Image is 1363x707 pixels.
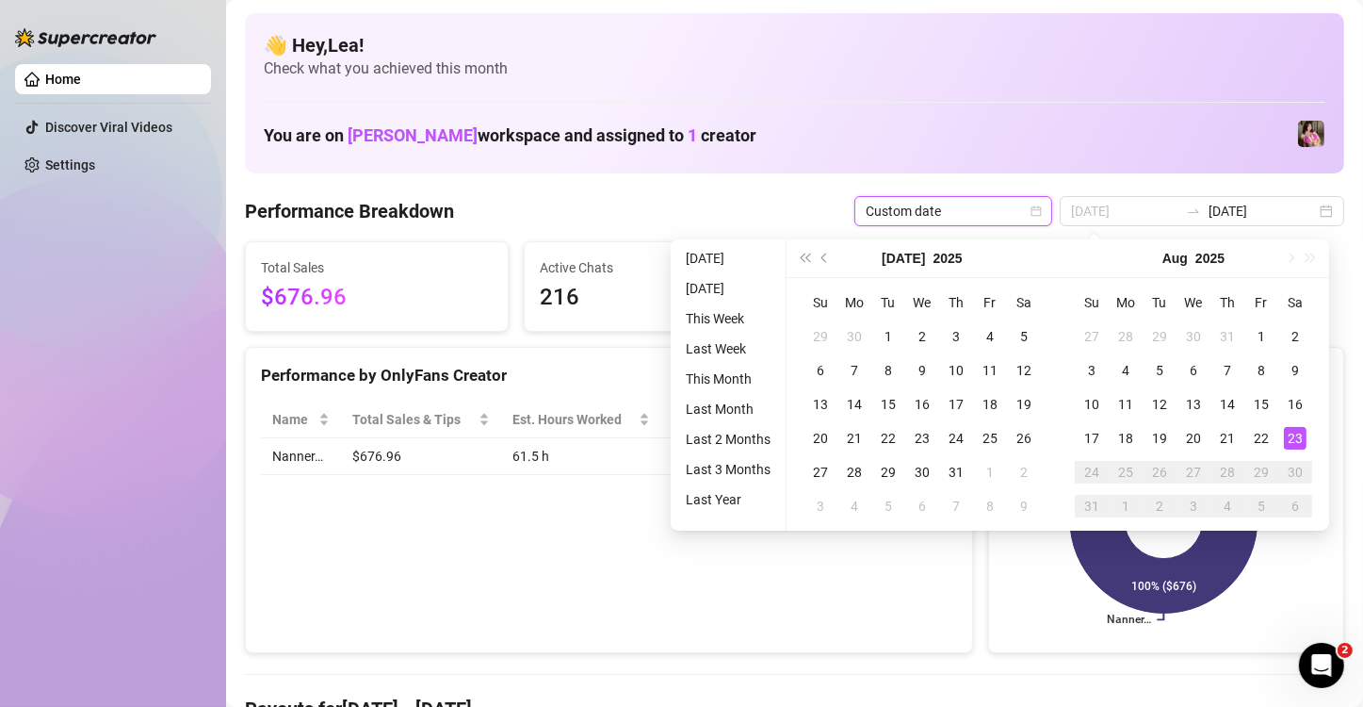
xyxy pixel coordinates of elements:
[1148,393,1171,416] div: 12
[905,455,939,489] td: 2025-07-30
[1244,286,1278,320] th: Fr
[1007,455,1041,489] td: 2025-08-02
[1216,393,1239,416] div: 14
[979,359,1001,382] div: 11
[1148,495,1171,518] div: 2
[911,461,933,484] div: 30
[1013,393,1035,416] div: 19
[803,286,837,320] th: Su
[843,393,866,416] div: 14
[1176,320,1210,353] td: 2025-07-30
[979,325,1001,348] div: 4
[1299,643,1344,688] iframe: Intercom live chat
[945,325,967,348] div: 3
[973,455,1007,489] td: 2025-08-01
[1244,489,1278,523] td: 2025-09-05
[1209,201,1316,222] input: End date
[809,325,832,348] div: 29
[1244,421,1278,455] td: 2025-08-22
[1244,353,1278,387] td: 2025-08-08
[843,325,866,348] div: 30
[1182,495,1205,518] div: 3
[939,387,973,421] td: 2025-07-17
[877,427,900,450] div: 22
[1143,353,1176,387] td: 2025-08-05
[678,458,778,481] li: Last 3 Months
[939,320,973,353] td: 2025-07-03
[1176,455,1210,489] td: 2025-08-27
[837,421,871,455] td: 2025-07-21
[1075,455,1109,489] td: 2025-08-24
[1250,461,1273,484] div: 29
[843,359,866,382] div: 7
[15,28,156,47] img: logo-BBDzfeDw.svg
[911,393,933,416] div: 16
[803,421,837,455] td: 2025-07-20
[1162,239,1188,277] button: Choose a month
[1278,320,1312,353] td: 2025-08-02
[1210,455,1244,489] td: 2025-08-28
[1210,387,1244,421] td: 2025-08-14
[1176,421,1210,455] td: 2025-08-20
[1143,421,1176,455] td: 2025-08-19
[678,368,778,390] li: This Month
[1013,495,1035,518] div: 9
[1013,461,1035,484] div: 2
[882,239,925,277] button: Choose a month
[264,125,756,146] h1: You are on workspace and assigned to creator
[809,461,832,484] div: 27
[837,455,871,489] td: 2025-07-28
[1216,427,1239,450] div: 21
[1109,320,1143,353] td: 2025-07-28
[1007,387,1041,421] td: 2025-07-19
[1080,393,1103,416] div: 10
[272,409,315,430] span: Name
[1250,359,1273,382] div: 8
[1109,489,1143,523] td: 2025-09-01
[45,157,95,173] a: Settings
[1109,353,1143,387] td: 2025-08-04
[1278,455,1312,489] td: 2025-08-30
[1075,387,1109,421] td: 2025-08-10
[1109,421,1143,455] td: 2025-08-18
[1114,427,1137,450] div: 18
[1278,489,1312,523] td: 2025-09-06
[1080,461,1103,484] div: 24
[1284,461,1306,484] div: 30
[1176,489,1210,523] td: 2025-09-03
[1250,325,1273,348] div: 1
[866,197,1041,225] span: Custom date
[837,286,871,320] th: Mo
[979,461,1001,484] div: 1
[264,58,1325,79] span: Check what you achieved this month
[1075,421,1109,455] td: 2025-08-17
[973,489,1007,523] td: 2025-08-08
[911,495,933,518] div: 6
[661,402,783,438] th: Sales / Hour
[1007,489,1041,523] td: 2025-08-09
[1216,461,1239,484] div: 28
[877,393,900,416] div: 15
[1284,495,1306,518] div: 6
[678,428,778,451] li: Last 2 Months
[1182,359,1205,382] div: 6
[809,359,832,382] div: 6
[843,495,866,518] div: 4
[1071,201,1178,222] input: Start date
[1007,353,1041,387] td: 2025-07-12
[512,409,635,430] div: Est. Hours Worked
[341,438,500,475] td: $676.96
[1195,239,1225,277] button: Choose a year
[911,427,933,450] div: 23
[1007,421,1041,455] td: 2025-07-26
[1182,325,1205,348] div: 30
[905,489,939,523] td: 2025-08-06
[678,488,778,511] li: Last Year
[1075,320,1109,353] td: 2025-07-27
[661,438,783,475] td: $11.01
[261,438,341,475] td: Nanner…
[261,363,957,388] div: Performance by OnlyFans Creator
[1182,461,1205,484] div: 27
[1143,387,1176,421] td: 2025-08-12
[1278,353,1312,387] td: 2025-08-09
